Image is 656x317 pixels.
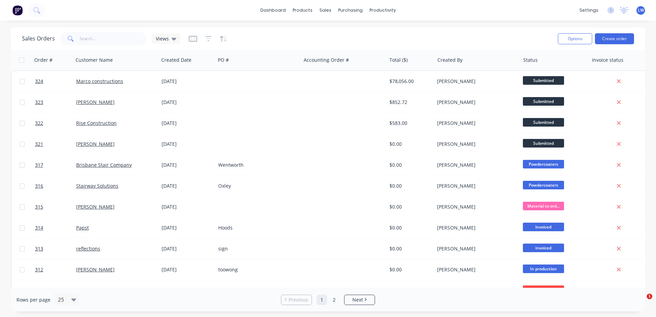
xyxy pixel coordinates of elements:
[76,224,89,231] a: Papst
[437,120,513,127] div: [PERSON_NAME]
[35,99,43,106] span: 323
[335,5,366,15] div: purchasing
[162,224,213,231] div: [DATE]
[576,5,602,15] div: settings
[437,57,462,63] div: Created By
[389,203,430,210] div: $0.00
[523,223,564,231] span: invoiced
[35,266,43,273] span: 312
[76,162,132,168] a: Brisbane Stair Company
[35,238,76,259] a: 313
[34,57,52,63] div: Order #
[281,296,312,303] a: Previous page
[35,120,43,127] span: 322
[304,57,349,63] div: Accounting Order #
[35,92,76,113] a: 323
[162,287,213,294] div: [DATE]
[218,245,294,252] div: sign
[389,57,408,63] div: Total ($)
[35,197,76,217] a: 315
[317,295,327,305] a: Page 1 is your current page
[22,35,55,42] h1: Sales Orders
[278,295,378,305] ul: Pagination
[558,33,592,44] button: Options
[35,176,76,196] a: 316
[257,5,289,15] a: dashboard
[638,7,644,13] span: LW
[162,245,213,252] div: [DATE]
[389,78,430,85] div: $78,056.00
[16,296,50,303] span: Rows per page
[162,183,213,189] div: [DATE]
[523,181,564,189] span: Powdercoaters
[76,245,100,252] a: reflections
[162,266,213,273] div: [DATE]
[523,244,564,252] span: invoiced
[437,203,513,210] div: [PERSON_NAME]
[289,296,308,303] span: Previous
[523,57,538,63] div: Status
[76,183,118,189] a: Stairway Solutions
[35,218,76,238] a: 314
[389,183,430,189] div: $0.00
[437,141,513,148] div: [PERSON_NAME]
[162,203,213,210] div: [DATE]
[218,183,294,189] div: Oxley
[523,76,564,85] span: Submitted
[162,141,213,148] div: [DATE]
[437,224,513,231] div: [PERSON_NAME]
[162,162,213,168] div: [DATE]
[162,78,213,85] div: [DATE]
[437,266,513,273] div: [PERSON_NAME]
[344,296,375,303] a: Next page
[289,5,316,15] div: products
[437,245,513,252] div: [PERSON_NAME]
[218,224,294,231] div: Hoods
[35,113,76,133] a: 322
[76,266,115,273] a: [PERSON_NAME]
[76,120,117,126] a: Rise Construction
[523,202,564,210] span: Material to ord...
[76,78,123,84] a: Marco constructions
[35,245,43,252] span: 313
[389,287,430,294] div: $0.00
[437,99,513,106] div: [PERSON_NAME]
[76,203,115,210] a: [PERSON_NAME]
[366,5,399,15] div: productivity
[592,57,623,63] div: Invoice status
[389,245,430,252] div: $0.00
[75,57,113,63] div: Customer Name
[76,141,115,147] a: [PERSON_NAME]
[389,266,430,273] div: $0.00
[329,295,339,305] a: Page 2
[523,285,564,294] span: Drawing
[156,35,169,42] span: Views
[633,294,649,310] iframe: Intercom live chat
[437,162,513,168] div: [PERSON_NAME]
[35,155,76,175] a: 317
[389,162,430,168] div: $0.00
[437,183,513,189] div: [PERSON_NAME]
[389,120,430,127] div: $583.00
[80,32,147,46] input: Search...
[35,183,43,189] span: 316
[316,5,335,15] div: sales
[35,162,43,168] span: 317
[76,99,115,105] a: [PERSON_NAME]
[35,259,76,280] a: 312
[352,296,363,303] span: Next
[389,141,430,148] div: $0.00
[437,78,513,85] div: [PERSON_NAME]
[647,294,652,299] span: 1
[218,287,294,294] div: Pine st
[523,97,564,106] span: Submitted
[12,5,23,15] img: Factory
[218,266,294,273] div: toowong
[523,118,564,127] span: Submitted
[389,224,430,231] div: $0.00
[35,78,43,85] span: 324
[595,33,634,44] button: Create order
[162,120,213,127] div: [DATE]
[437,287,513,294] div: [PERSON_NAME]
[523,160,564,168] span: Powdercoaters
